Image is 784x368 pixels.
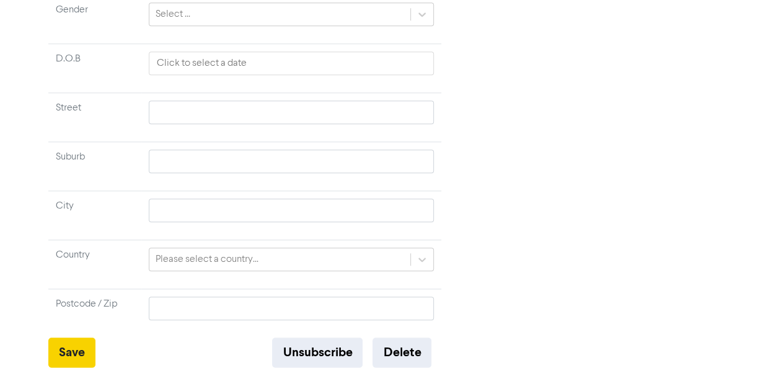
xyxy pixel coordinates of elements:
td: Suburb [48,141,141,191]
td: City [48,191,141,240]
td: Street [48,92,141,141]
input: Click to select a date [149,52,434,75]
button: Save [48,338,95,367]
td: D.O.B [48,43,141,92]
iframe: Chat Widget [722,308,784,368]
div: Please select a country... [156,252,258,267]
button: Delete [372,338,431,367]
div: Select ... [156,7,190,22]
td: Country [48,240,141,289]
td: Postcode / Zip [48,289,141,338]
button: Unsubscribe [272,338,363,367]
